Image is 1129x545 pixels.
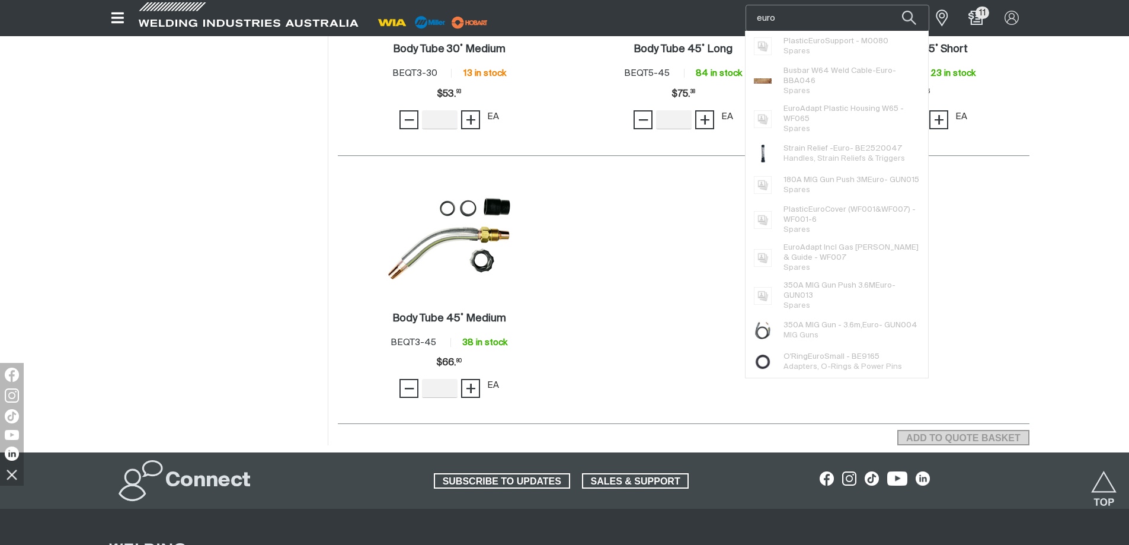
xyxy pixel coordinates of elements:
[955,110,967,124] div: EA
[634,43,733,56] a: Body Tube 45˚ Long
[783,104,919,124] span: Adapt Plastic Housing W65 - WF065
[690,90,695,94] sup: 38
[462,338,507,347] span: 38 in stock
[783,352,902,362] span: O'Ring Small - BE9165
[783,66,919,86] span: Busbar W64 Weld Cable- - BBA046
[487,379,499,393] div: EA
[783,320,917,330] span: 350A MIG Gun - 3.6m, - GUN004
[783,226,810,234] span: Spares
[875,282,892,289] span: Euro
[808,37,825,45] span: Euro
[437,82,461,106] span: $53.
[933,110,945,130] span: +
[5,368,19,382] img: Facebook
[783,47,810,55] span: Spares
[392,312,506,326] a: Body Tube 45˚ Medium
[386,171,513,298] img: Body Tube 45˚ Medium
[783,144,905,154] span: Strain Relief - - BE2520047
[465,110,476,130] span: +
[583,473,688,489] span: SALES & SUPPORT
[463,69,506,78] span: 13 in stock
[833,145,850,152] span: Euro
[2,464,22,485] img: hide socials
[391,338,436,347] span: BEQT3-45
[165,468,251,494] h2: Connect
[434,473,570,489] a: SUBSCRIBE TO UPDATES
[5,447,19,461] img: LinkedIn
[465,378,476,399] span: +
[783,175,919,185] span: 180A MIG Gun Push 3M - GUN015
[783,205,919,225] span: Plastic Cover (WF001&WF007) - WF001-6
[783,105,800,113] span: Euro
[699,110,711,130] span: +
[783,87,810,95] span: Spares
[448,14,491,31] img: miller
[783,302,810,310] span: Spares
[783,281,919,301] span: 350A MIG Gun Push 3.6M - GUN013
[930,69,976,78] span: 23 in stock
[889,5,929,31] button: Search products
[5,430,19,440] img: YouTube
[392,313,506,324] h2: Body Tube 45˚ Medium
[783,244,800,251] span: Euro
[746,5,929,31] input: Product name or item number...
[456,359,462,364] sup: 80
[746,31,928,378] ul: Suggestions
[783,36,888,46] span: Plastic Support - M0080
[435,473,569,489] span: SUBSCRIBE TO UPDATES
[448,18,491,27] a: miller
[624,69,670,78] span: BEQT5-45
[876,67,893,75] span: Euro
[582,473,689,489] a: SALES & SUPPORT
[5,388,19,403] img: Instagram
[783,155,905,162] span: Handles, Strain Reliefs & Triggers
[897,426,1029,445] section: Add to cart control
[783,186,810,194] span: Spares
[393,43,506,56] a: Body Tube 30˚ Medium
[783,243,919,263] span: Adapt Incl Gas [PERSON_NAME] & Guide - WF007
[634,44,733,55] h2: Body Tube 45˚ Long
[393,44,506,55] h2: Body Tube 30˚ Medium
[783,363,902,371] span: Adapters, O-Rings & Power Pins
[404,110,415,130] span: −
[868,176,884,184] span: Euro
[487,110,499,124] div: EA
[5,409,19,423] img: TikTok
[721,110,733,124] div: EA
[783,264,810,272] span: Spares
[671,82,695,106] div: Price
[392,69,437,78] span: BEQT3-30
[808,206,825,213] span: Euro
[671,82,695,106] span: $75.
[696,69,742,78] span: 84 in stock
[437,82,461,106] div: Price
[436,351,462,375] span: $66.
[404,378,415,399] span: −
[808,353,824,361] span: Euro
[638,110,649,130] span: −
[436,351,462,375] div: Price
[1090,471,1117,498] button: Scroll to top
[783,332,818,339] span: MIG Guns
[456,90,461,94] sup: 93
[898,430,1028,445] span: ADD TO QUOTE BASKET
[897,430,1029,445] button: Add selected products to the shopping cart
[783,125,810,133] span: Spares
[862,321,879,329] span: Euro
